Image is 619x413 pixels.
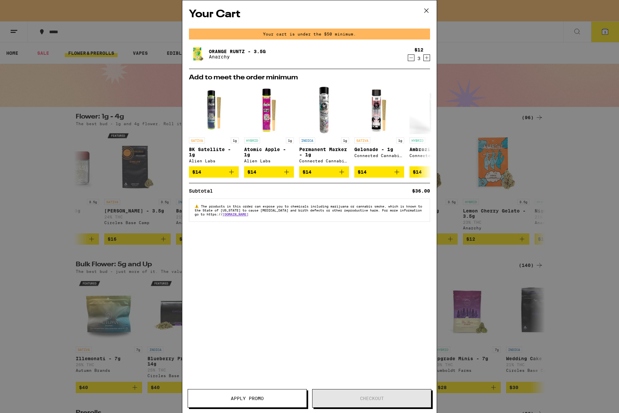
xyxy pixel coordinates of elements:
[409,166,459,178] button: Add to bag
[299,159,349,163] div: Connected Cannabis Co
[189,159,239,163] div: Alien Labs
[244,147,294,157] p: Atomic Apple - 1g
[409,84,459,134] img: Connected Cannabis Co - Ambrozia - 1g
[231,137,239,143] p: 1g
[354,84,404,134] img: Connected Cannabis Co - Gelonade - 1g
[188,389,307,408] button: Apply Promo
[189,45,208,63] img: Orange Runtz - 3.5g
[244,137,260,143] p: HYBRID
[423,54,430,61] button: Increment
[413,169,422,175] span: $14
[222,212,248,216] a: [DOMAIN_NAME]
[189,84,239,166] a: Open page for BK Satellite - 1g from Alien Labs
[195,204,201,208] span: ⚠️
[244,84,294,166] a: Open page for Atomic Apple - 1g from Alien Labs
[189,189,218,193] div: Subtotal
[4,5,48,10] span: Hi. Need any help?
[192,169,201,175] span: $14
[195,204,422,216] span: The products in this order can expose you to chemicals including marijuana or cannabis smoke, whi...
[299,137,315,143] p: INDICA
[189,137,205,143] p: SATIVA
[409,147,459,152] p: Ambrozia - 1g
[414,47,423,52] div: $12
[396,137,404,143] p: 1g
[414,56,423,61] div: 3
[409,137,425,143] p: HYBRID
[412,189,430,193] div: $36.00
[354,137,370,143] p: SATIVA
[408,54,414,61] button: Decrement
[209,49,266,54] a: Orange Runtz - 3.5g
[299,84,349,166] a: Open page for Permanent Marker - 1g from Connected Cannabis Co
[354,84,404,166] a: Open page for Gelonade - 1g from Connected Cannabis Co
[247,169,256,175] span: $14
[303,169,311,175] span: $14
[189,84,239,134] img: Alien Labs - BK Satellite - 1g
[244,84,294,134] img: Alien Labs - Atomic Apple - 1g
[209,54,266,59] p: Anarchy
[354,147,404,152] p: Gelonade - 1g
[360,396,384,401] span: Checkout
[231,396,264,401] span: Apply Promo
[409,153,459,158] div: Connected Cannabis Co
[189,74,430,81] h2: Add to meet the order minimum
[189,29,430,40] div: Your cart is under the $50 minimum.
[312,389,431,408] button: Checkout
[354,153,404,158] div: Connected Cannabis Co
[354,166,404,178] button: Add to bag
[299,166,349,178] button: Add to bag
[341,137,349,143] p: 1g
[299,147,349,157] p: Permanent Marker - 1g
[189,7,430,22] h2: Your Cart
[299,84,349,134] img: Connected Cannabis Co - Permanent Marker - 1g
[358,169,367,175] span: $14
[244,166,294,178] button: Add to bag
[409,84,459,166] a: Open page for Ambrozia - 1g from Connected Cannabis Co
[189,166,239,178] button: Add to bag
[244,159,294,163] div: Alien Labs
[286,137,294,143] p: 1g
[189,147,239,157] p: BK Satellite - 1g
